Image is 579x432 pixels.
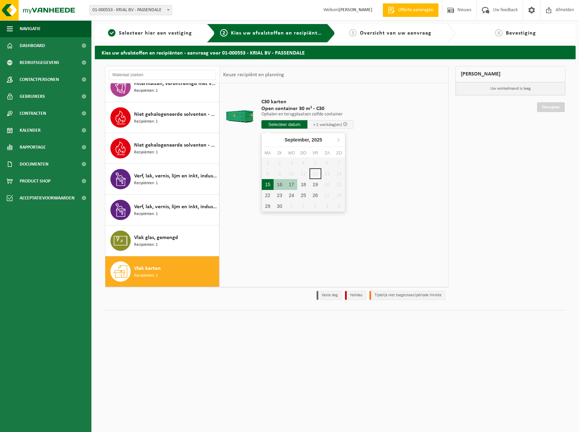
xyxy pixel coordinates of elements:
p: Ophalen en terugplaatsen zelfde container [261,112,353,117]
div: do [297,150,309,156]
strong: [PERSON_NAME] [339,7,372,13]
div: 30 [274,201,285,212]
div: 2 [297,201,309,212]
input: Selecteer datum [261,120,307,129]
div: ma [262,150,274,156]
span: Contracten [20,105,46,122]
div: 1 [285,201,297,212]
span: + 2 werkdag(en) [313,123,342,127]
span: Niet gehalogeneerde solventen - hoogcalorisch in kleinverpakking [134,141,217,149]
div: 16 [274,179,285,190]
span: Offerte aanvragen [396,7,435,14]
span: Verf, lak, vernis, lijm en inkt, industrieel in kleinverpakking [134,203,217,211]
span: 01-000553 - KRIAL BV - PASSENDALE [90,5,172,15]
span: Recipiënten: 1 [134,88,158,94]
div: 15 [262,179,274,190]
span: Filtermatten, verontreinigd met verf [134,80,217,88]
span: Recipiënten: 1 [134,273,158,279]
span: Rapportage [20,139,46,156]
div: 22 [262,190,274,201]
span: Documenten [20,156,48,173]
span: Recipiënten: 1 [134,149,158,156]
span: 4 [495,29,502,37]
span: Bedrijfsgegevens [20,54,59,71]
input: Materiaal zoeken [109,70,216,80]
div: di [274,150,285,156]
span: 1 [108,29,115,37]
div: 19 [309,179,321,190]
div: 3 [309,201,321,212]
div: [PERSON_NAME] [455,66,565,82]
span: Vlak glas, gemengd [134,234,178,242]
h2: Kies uw afvalstoffen en recipiënten - aanvraag voor 01-000553 - KRIAL BV - PASSENDALE [95,46,576,59]
span: Recipiënten: 1 [134,242,158,248]
span: 01-000553 - KRIAL BV - PASSENDALE [89,5,172,15]
button: Filtermatten, verontreinigd met verf Recipiënten: 1 [105,71,219,102]
span: Vlak karton [134,264,161,273]
div: September, [282,134,325,145]
div: 26 [309,190,321,201]
button: Niet gehalogeneerde solventen - hoogcalorisch in 200lt-vat Recipiënten: 1 [105,102,219,133]
span: 2 [220,29,228,37]
div: 18 [297,179,309,190]
button: Niet gehalogeneerde solventen - hoogcalorisch in kleinverpakking Recipiënten: 1 [105,133,219,164]
span: Recipiënten: 1 [134,180,158,187]
span: Navigatie [20,20,41,37]
span: Recipiënten: 1 [134,118,158,125]
button: Verf, lak, vernis, lijm en inkt, industrieel in 200lt-vat Recipiënten: 1 [105,164,219,195]
div: za [321,150,333,156]
span: Kies uw afvalstoffen en recipiënten [231,30,324,36]
a: Offerte aanvragen [383,3,438,17]
span: Open container 30 m³ - C30 [261,105,353,112]
span: Contactpersonen [20,71,59,88]
span: Product Shop [20,173,50,190]
div: 23 [274,190,285,201]
a: 1Selecteer hier een vestiging [98,29,201,37]
li: Vaste dag [317,291,342,300]
span: Niet gehalogeneerde solventen - hoogcalorisch in 200lt-vat [134,110,217,118]
span: Dashboard [20,37,45,54]
div: vr [309,150,321,156]
span: Kalender [20,122,41,139]
span: 3 [349,29,357,37]
li: Holiday [345,291,366,300]
p: Uw winkelmand is leeg [456,82,565,95]
div: zo [333,150,345,156]
span: Overzicht van uw aanvraag [360,30,431,36]
a: Doorgaan [537,102,565,112]
i: 2025 [312,137,322,142]
span: Recipiënten: 1 [134,211,158,217]
span: C30 karton [261,99,353,105]
div: 29 [262,201,274,212]
span: Selecteer hier een vestiging [119,30,192,36]
div: wo [285,150,297,156]
span: Verf, lak, vernis, lijm en inkt, industrieel in 200lt-vat [134,172,217,180]
button: Verf, lak, vernis, lijm en inkt, industrieel in kleinverpakking Recipiënten: 1 [105,195,219,225]
button: Vlak karton Recipiënten: 1 [105,256,219,287]
li: Tijdelijk niet toegestaan/période limitée [369,291,445,300]
span: Gebruikers [20,88,45,105]
div: 25 [297,190,309,201]
div: Keuze recipiënt en planning [220,66,287,83]
span: Acceptatievoorwaarden [20,190,74,207]
div: 17 [285,179,297,190]
span: Bevestiging [506,30,536,36]
button: Vlak glas, gemengd Recipiënten: 1 [105,225,219,256]
div: 24 [285,190,297,201]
